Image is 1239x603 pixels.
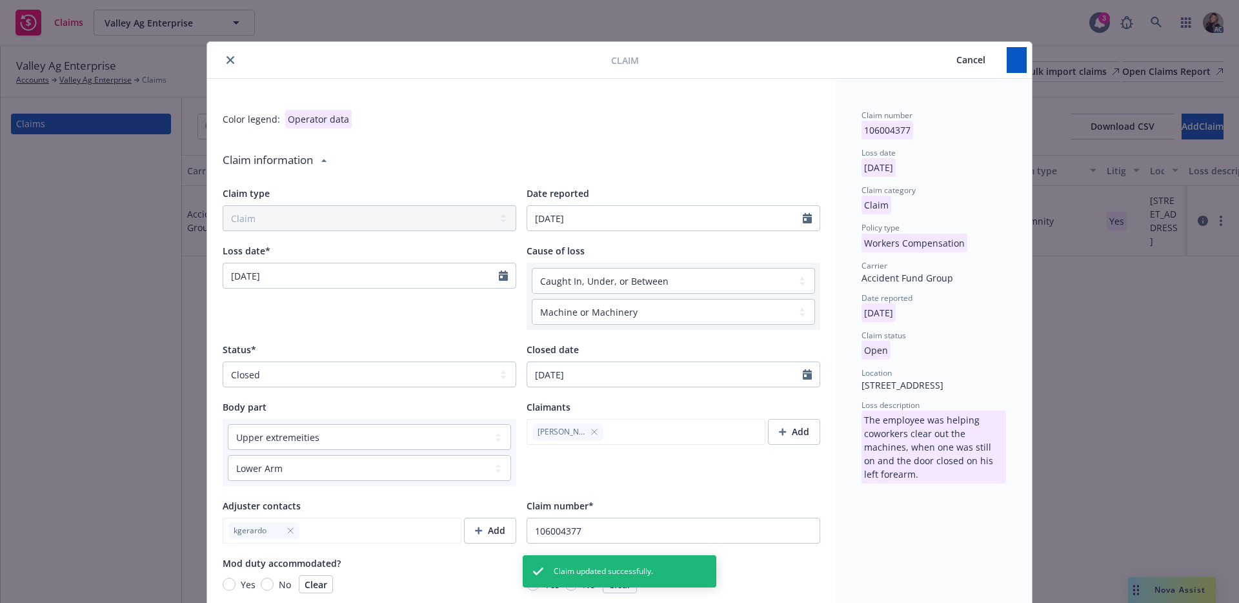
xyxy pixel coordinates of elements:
span: Mod duty accommodated? [223,557,341,569]
button: Clear [299,575,333,593]
span: Cause of loss [527,245,585,257]
span: Loss date [861,147,896,158]
button: Cancel [935,47,1007,73]
div: [STREET_ADDRESS] [861,378,1006,392]
button: Add [464,518,516,544]
span: Claim status [861,330,906,341]
span: Status* [223,343,256,356]
span: Yes [241,578,256,591]
span: Claim category [861,185,916,196]
span: [PERSON_NAME] [538,426,585,438]
span: [DATE] [861,307,896,319]
span: No [279,578,291,591]
div: Accident Fund Group [861,271,1006,285]
p: [DATE] [861,158,896,177]
svg: Calendar [499,271,508,281]
span: Claim number [861,110,912,121]
span: Claim updated successfully. [554,566,653,577]
span: Claimants [527,401,570,413]
div: Claim information [223,141,820,179]
span: Claim type [223,187,270,199]
svg: Calendar [803,213,812,223]
p: The employee was helping coworkers clear out the machines, when one was still on and the door clo... [861,411,1006,484]
span: Clear [305,578,327,591]
div: Operator data [285,110,352,128]
span: Carrier [861,260,887,271]
span: Open [861,344,891,356]
span: Policy type [861,222,900,233]
span: Closed date [527,343,579,356]
span: kgerardo [234,525,281,537]
span: Claim [611,54,639,67]
input: MM/DD/YYYY [527,206,803,230]
span: Date reported [527,187,589,199]
p: 106004377 [861,121,913,139]
input: MM/DD/YYYY [223,263,499,288]
button: Clear [603,575,637,593]
div: Color legend: [223,112,280,126]
div: Add [779,420,809,444]
span: Loss date* [223,245,270,257]
span: Claim number* [527,500,594,512]
p: Open [861,341,891,360]
span: 106004377 [861,124,913,136]
p: [DATE] [861,303,896,322]
span: Body part [223,401,267,413]
input: No [261,578,274,591]
button: Add [768,419,820,445]
svg: Calendar [803,369,812,380]
input: Yes [223,578,236,591]
span: The employee was helping coworkers clear out the machines, when one was still on and the door clo... [861,414,1006,426]
span: [DATE] [861,161,896,174]
span: Claim [861,199,891,211]
span: Loss description [861,400,920,411]
div: Claim information [223,141,313,179]
div: Add [475,518,505,543]
button: close [223,52,238,68]
span: Date reported [861,292,912,303]
button: Save [1007,47,1027,73]
p: Claim [861,196,891,214]
span: Location [861,367,892,378]
span: Workers Compensation [861,237,967,249]
span: Adjuster contacts [223,500,301,512]
span: Cancel [956,54,985,66]
p: Workers Compensation [861,234,967,252]
input: MM/DD/YYYY [527,362,803,387]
